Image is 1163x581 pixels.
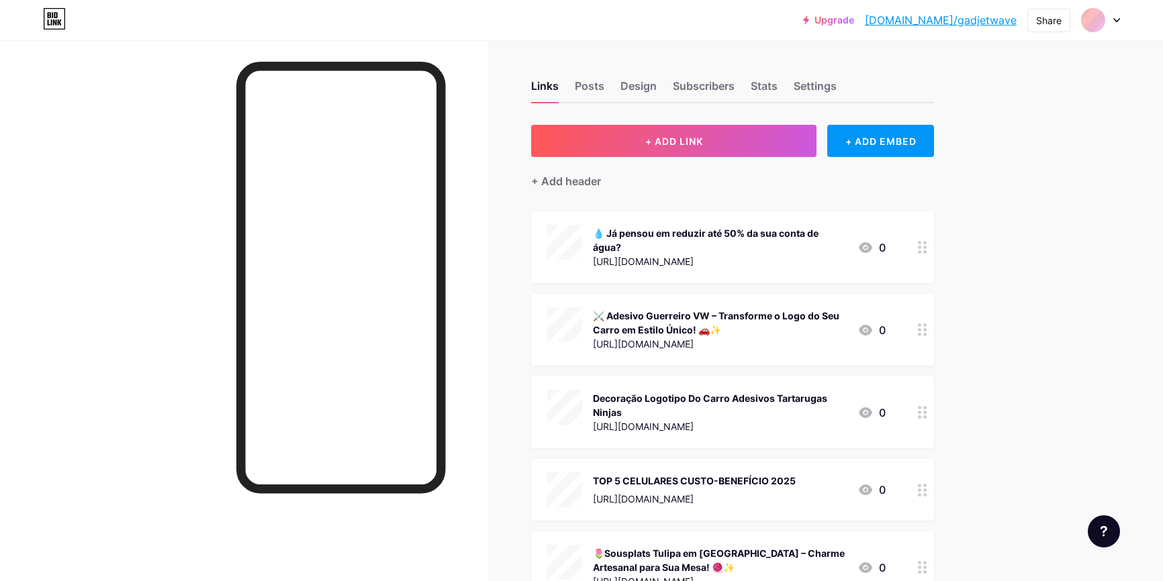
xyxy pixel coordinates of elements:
[575,78,604,102] div: Posts
[803,15,854,25] a: Upgrade
[531,125,817,157] button: + ADD LINK
[857,560,886,576] div: 0
[827,125,934,157] div: + ADD EMBED
[751,78,778,102] div: Stats
[593,391,847,419] div: Decoração Logotipo Do Carro Adesivos Tartarugas Ninjas
[857,482,886,498] div: 0
[531,78,559,102] div: Links
[593,546,847,574] div: 🌷Sousplats Tulipa em [GEOGRAPHIC_DATA] – Charme Artesanal para Sua Mesa! 🧶✨
[593,254,847,268] div: [URL][DOMAIN_NAME]
[794,78,837,102] div: Settings
[593,309,847,337] div: ⚔️ Adesivo Guerreiro VW – Transforme o Logo do Seu Carro em Estilo Único! 🚗✨
[645,136,703,147] span: + ADD LINK
[620,78,657,102] div: Design
[593,474,796,488] div: TOP 5 CELULARES CUSTO-BENEFÍCIO 2025
[857,322,886,338] div: 0
[865,12,1017,28] a: [DOMAIN_NAME]/gadjetwave
[857,405,886,421] div: 0
[593,492,796,506] div: [URL][DOMAIN_NAME]
[1036,13,1062,28] div: Share
[531,173,601,189] div: + Add header
[593,337,847,351] div: [URL][DOMAIN_NAME]
[593,419,847,433] div: [URL][DOMAIN_NAME]
[673,78,735,102] div: Subscribers
[857,240,886,256] div: 0
[593,226,847,254] div: 💧 Já pensou em reduzir até 50% da sua conta de água?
